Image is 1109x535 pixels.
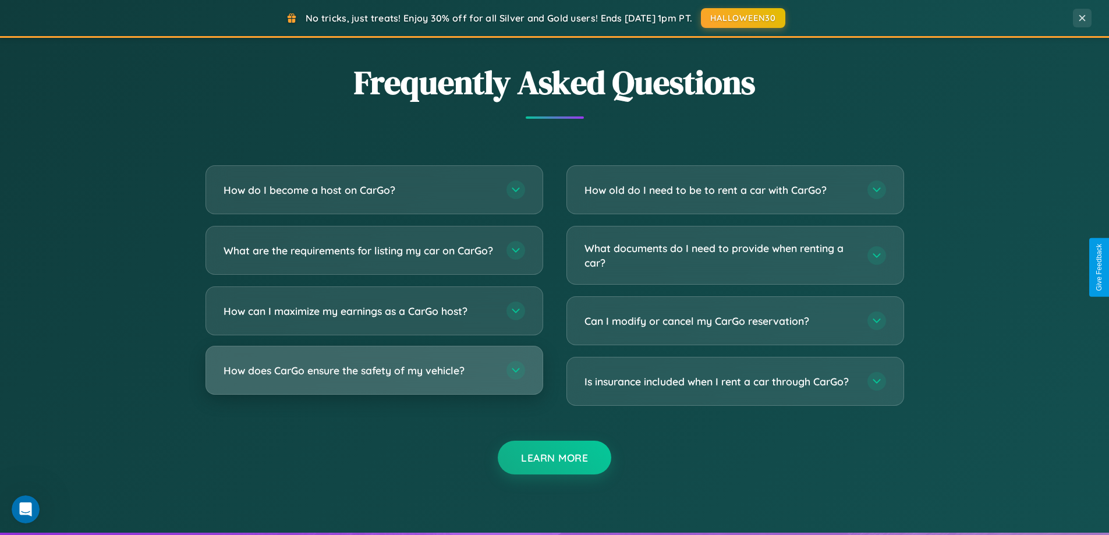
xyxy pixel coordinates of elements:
button: HALLOWEEN30 [701,8,785,28]
div: Give Feedback [1095,244,1103,291]
h3: How old do I need to be to rent a car with CarGo? [584,183,856,197]
h3: How does CarGo ensure the safety of my vehicle? [224,363,495,378]
h3: How can I maximize my earnings as a CarGo host? [224,304,495,318]
iframe: Intercom live chat [12,495,40,523]
button: Learn More [498,441,611,474]
h3: Can I modify or cancel my CarGo reservation? [584,314,856,328]
h2: Frequently Asked Questions [205,60,904,105]
span: No tricks, just treats! Enjoy 30% off for all Silver and Gold users! Ends [DATE] 1pm PT. [306,12,692,24]
h3: What are the requirements for listing my car on CarGo? [224,243,495,258]
h3: How do I become a host on CarGo? [224,183,495,197]
h3: Is insurance included when I rent a car through CarGo? [584,374,856,389]
h3: What documents do I need to provide when renting a car? [584,241,856,270]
